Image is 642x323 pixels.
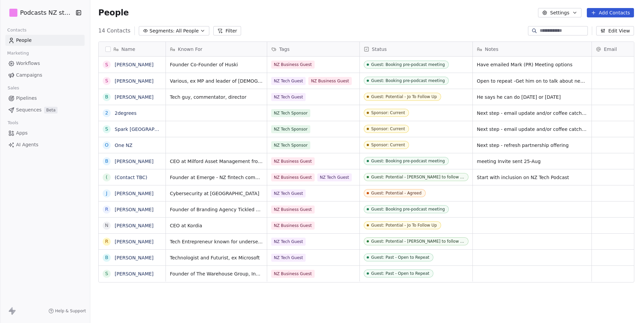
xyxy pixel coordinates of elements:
span: Founder of Branding Agency Tickled pink [170,206,263,213]
span: NZ Business Guest [308,77,352,85]
a: [PERSON_NAME] [115,271,153,276]
button: Add Contacts [587,8,634,17]
div: 2 [105,109,108,116]
span: Help & Support [55,308,86,314]
span: NZ Business Guest [271,173,315,181]
div: Status [360,42,472,56]
div: Guest: Booking pre-podcast meeting [371,62,445,67]
div: R [105,238,108,245]
span: Start with inclusion on NZ Tech Podcast [477,174,587,181]
div: S [105,126,108,133]
span: NZ Tech Guest [317,173,352,181]
div: ( [106,174,107,181]
div: Guest: Booking pre-podcast meeting [371,78,445,83]
span: NZ Business Guest [271,222,315,230]
div: S [105,270,108,277]
a: [PERSON_NAME] [115,239,153,244]
span: Tech Entrepreneur known for undersea fibre and large data centres [170,238,263,245]
span: CEO at Kordia [170,222,263,229]
span: Status [372,46,387,53]
span: Contacts [4,25,29,35]
div: J [106,190,107,197]
div: Sponsor: Current [371,110,405,115]
span: NZ Business Guest [271,270,315,278]
span: Founder Co-Founder of Huski [170,61,263,68]
span: AI Agents [16,141,38,148]
div: Guest: Past - Open to Repeat [371,255,429,260]
span: Workflows [16,60,40,67]
a: [PERSON_NAME] [115,78,153,84]
div: B [105,158,108,165]
span: People [16,37,32,44]
div: Guest: Potential - Agreed [371,191,422,195]
div: B [105,254,108,261]
span: People [98,8,129,18]
span: 14 Contacts [98,27,130,35]
span: Various, ex MP and leader of [DEMOGRAPHIC_DATA], CEO of Auckland Business Chamber [170,78,263,84]
a: Pipelines [5,93,85,104]
div: Guest: Potential - [PERSON_NAME] to follow up [371,239,464,244]
button: Filter [213,26,241,35]
a: [PERSON_NAME] [115,62,153,67]
span: Beta [44,107,58,113]
span: Next step - email update and/or coffee catchup [477,126,587,133]
span: meeting Invite sent 25-Aug [477,158,587,165]
div: S [105,61,108,68]
a: [PERSON_NAME] [115,191,153,196]
span: He says he can do [DATE] or [DATE] [477,94,587,100]
a: One NZ [115,143,132,148]
div: R [105,206,108,213]
a: [PERSON_NAME] [115,223,153,228]
button: Settings [538,8,581,17]
span: Sales [5,83,22,93]
span: NZ Tech Guest [271,189,306,197]
button: Edit View [596,26,634,35]
span: Campaigns [16,72,42,79]
div: S [105,77,108,84]
span: NZ Tech Guest [271,238,306,246]
span: Technologist and Futurist, ex Microsoft [170,254,263,261]
span: NZ Business Guest [271,157,315,165]
span: Pipelines [16,95,37,102]
a: Workflows [5,58,85,69]
span: Known For [178,46,202,53]
div: Name [99,42,166,56]
span: Cybersecurity at [GEOGRAPHIC_DATA] [170,190,263,197]
span: NZ Tech Sponsor [271,141,310,149]
span: All People [176,27,199,34]
span: Open to repeat -Get him on to talk about new Auckland Innovation & Technology Alliance + Auckland... [477,78,587,84]
a: [PERSON_NAME] [115,255,153,260]
div: Guest: Potential - [PERSON_NAME] to follow up [371,175,464,179]
div: Guest: Booking pre-podcast meeting [371,159,445,163]
span: CEO at Milford Asset Management from [DATE] [170,158,263,165]
a: People [5,35,85,46]
div: O [105,142,108,149]
div: Guest: Past - Open to Repeat [371,271,429,276]
div: Known For [166,42,267,56]
div: N [105,222,108,229]
a: [PERSON_NAME] [115,207,153,212]
span: Next step - email update and/or coffee catchup [477,110,587,116]
a: SequencesBeta [5,104,85,115]
div: Notes [473,42,592,56]
span: NZ Tech Guest [271,77,306,85]
span: Founder of The Warehouse Group, Investor K1W1 [170,270,263,277]
a: Campaigns [5,70,85,81]
span: NZ Tech Sponsor [271,109,310,117]
div: Guest: Booking pre-podcast meeting [371,207,445,212]
span: Have emailed Mark (PR) Meeting options [477,61,587,68]
span: Sequences [16,106,41,113]
span: Notes [485,46,498,53]
div: grid [99,57,166,310]
div: Tags [267,42,359,56]
span: Tags [279,46,290,53]
span: NZ Tech Sponsor [271,125,310,133]
span: Tools [5,118,21,128]
div: Guest: Potential - Jo To Follow Up [371,94,437,99]
span: NZ Tech Guest [271,254,306,262]
a: Spark [GEOGRAPHIC_DATA] [115,127,179,132]
a: 2degrees [115,110,136,116]
a: [PERSON_NAME] [115,94,153,100]
span: Founder at Emerge - NZ fintech company that Gorilla uses, with offices near [GEOGRAPHIC_DATA] [170,174,263,181]
div: Sponsor: Current [371,143,405,147]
